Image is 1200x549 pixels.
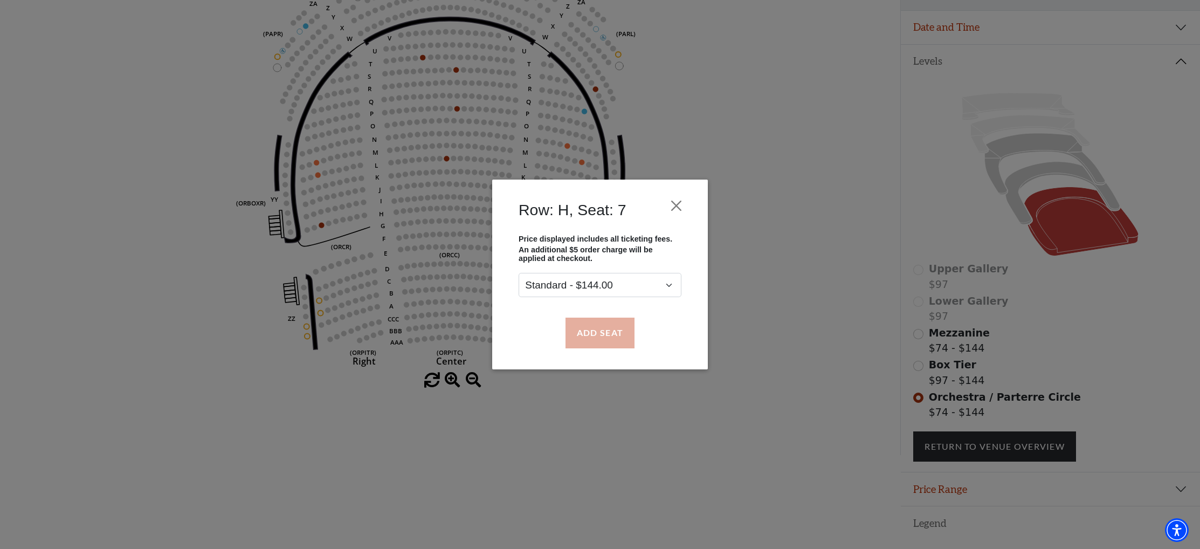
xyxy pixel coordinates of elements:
p: An additional $5 order charge will be applied at checkout. [519,246,681,263]
button: Add Seat [565,318,635,348]
div: Accessibility Menu [1165,518,1189,542]
p: Price displayed includes all ticketing fees. [519,235,681,243]
h4: Row: H, Seat: 7 [519,201,626,219]
button: Close [666,196,687,216]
